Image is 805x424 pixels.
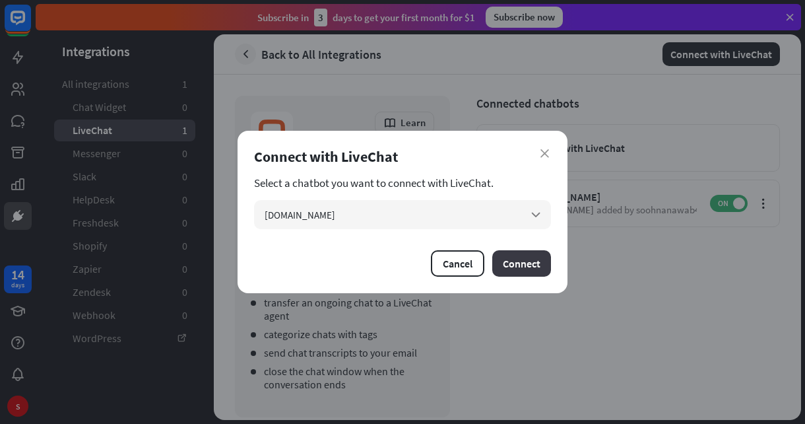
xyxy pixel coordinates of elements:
[492,250,551,277] button: Connect
[254,176,551,190] section: Select a chatbot you want to connect with LiveChat.
[254,147,551,166] div: Connect with LiveChat
[11,5,50,45] button: Open LiveChat chat widget
[265,209,335,221] span: [DOMAIN_NAME]
[431,250,484,277] button: Cancel
[529,207,543,222] i: arrow_down
[540,149,549,158] i: close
